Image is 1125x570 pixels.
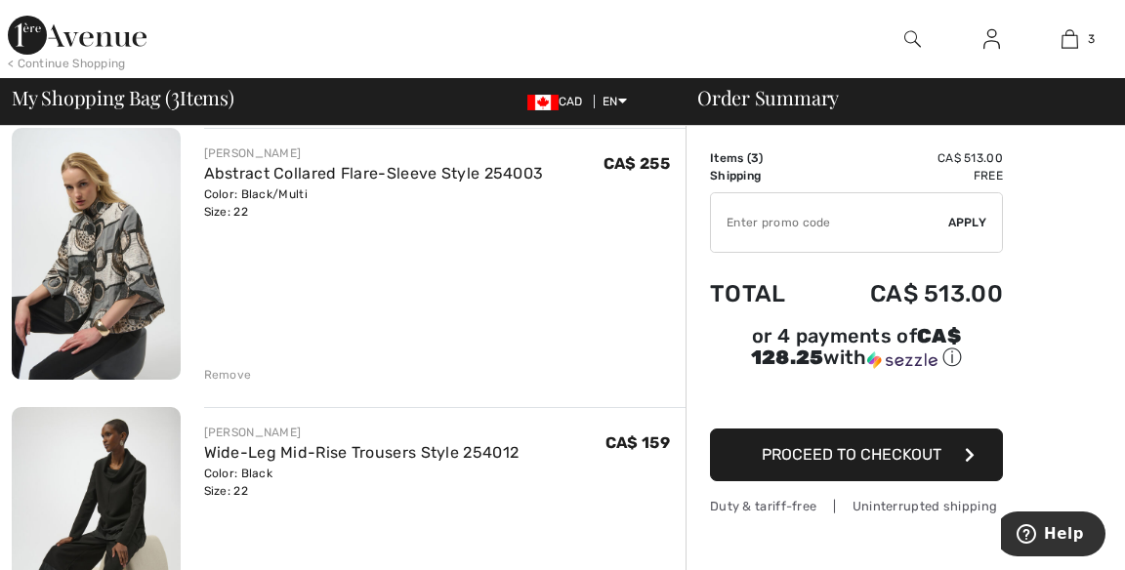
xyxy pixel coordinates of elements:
div: or 4 payments of with [710,327,1003,371]
div: Remove [204,366,252,384]
iframe: Opens a widget where you can find more information [1001,511,1105,560]
td: CA$ 513.00 [816,149,1003,167]
td: CA$ 513.00 [816,261,1003,327]
button: Proceed to Checkout [710,428,1003,481]
iframe: PayPal-paypal [710,378,1003,422]
img: My Bag [1062,27,1078,51]
div: [PERSON_NAME] [204,424,520,441]
span: 3 [751,151,759,165]
span: 3 [1088,30,1095,48]
span: CAD [527,95,591,108]
img: Canadian Dollar [527,95,559,110]
span: CA$ 255 [604,154,670,173]
td: Shipping [710,167,816,184]
img: Abstract Collared Flare-Sleeve Style 254003 [12,128,181,380]
span: My Shopping Bag ( Items) [12,88,234,107]
div: Color: Black Size: 22 [204,465,520,500]
div: [PERSON_NAME] [204,144,544,162]
img: search the website [904,27,921,51]
a: 3 [1031,27,1108,51]
a: Wide-Leg Mid-Rise Trousers Style 254012 [204,443,520,462]
td: Total [710,261,816,327]
a: Abstract Collared Flare-Sleeve Style 254003 [204,164,544,183]
div: Order Summary [674,88,1113,107]
img: 1ère Avenue [8,16,146,55]
td: Items ( ) [710,149,816,167]
div: < Continue Shopping [8,55,126,72]
div: or 4 payments ofCA$ 128.25withSezzle Click to learn more about Sezzle [710,327,1003,378]
span: CA$ 128.25 [751,324,961,369]
span: Apply [948,214,987,231]
div: Duty & tariff-free | Uninterrupted shipping [710,497,1003,515]
img: My Info [983,27,1000,51]
td: Free [816,167,1003,184]
a: Sign In [968,27,1016,52]
span: Proceed to Checkout [762,445,941,464]
img: Sezzle [867,351,937,369]
span: 3 [171,83,180,108]
span: EN [603,95,627,108]
span: CA$ 159 [605,433,670,452]
input: Promo code [711,193,948,252]
div: Color: Black/Multi Size: 22 [204,185,544,221]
